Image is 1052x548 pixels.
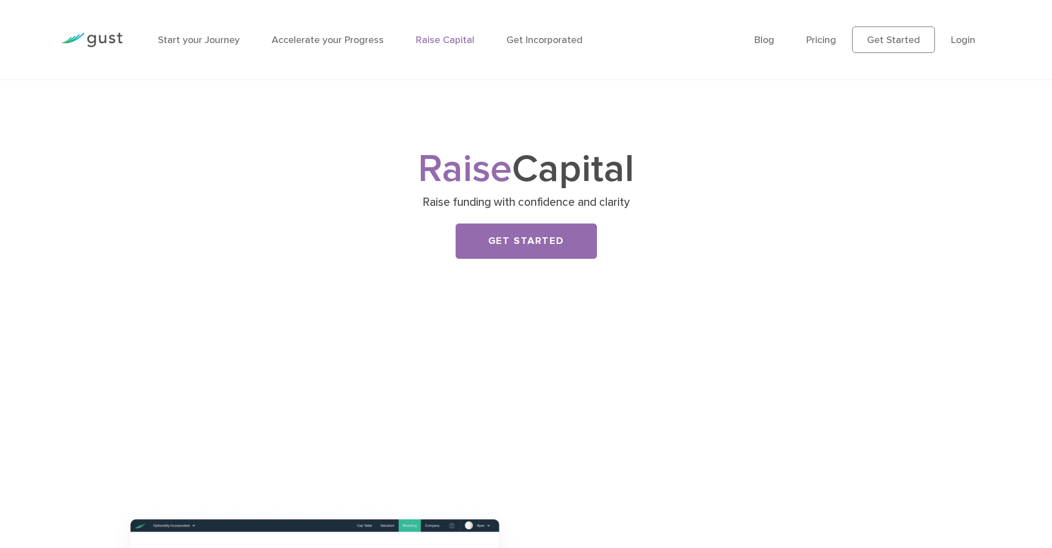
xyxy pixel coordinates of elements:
a: Raise Capital [416,34,474,46]
a: Accelerate your Progress [272,34,384,46]
a: Start your Journey [158,34,240,46]
a: Pricing [806,34,836,46]
a: Blog [754,34,774,46]
a: Login [951,34,975,46]
img: Gust Logo [61,33,123,47]
a: Get Incorporated [506,34,583,46]
a: Get Started [852,26,935,53]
